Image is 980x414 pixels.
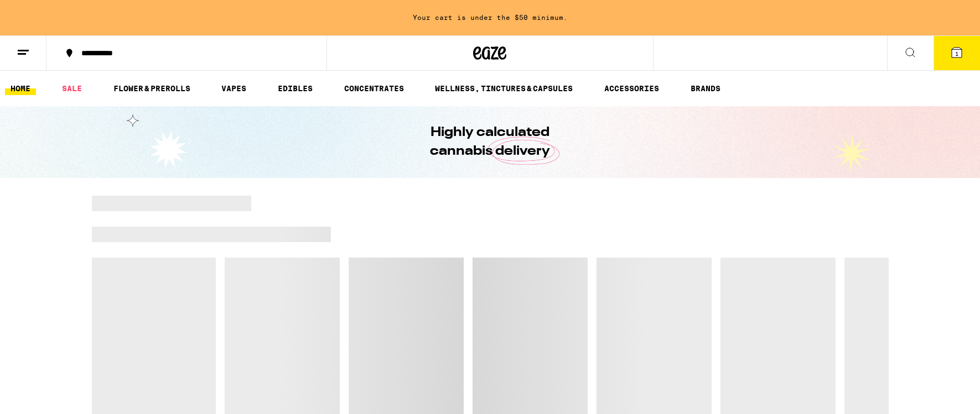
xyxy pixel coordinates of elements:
[934,36,980,70] button: 1
[685,82,726,95] button: BRANDS
[108,82,196,95] a: FLOWER & PREROLLS
[599,82,665,95] a: ACCESSORIES
[399,123,582,161] h1: Highly calculated cannabis delivery
[955,50,958,57] span: 1
[429,82,578,95] a: WELLNESS, TINCTURES & CAPSULES
[272,82,318,95] a: EDIBLES
[5,82,36,95] a: HOME
[339,82,409,95] a: CONCENTRATES
[216,82,252,95] a: VAPES
[56,82,87,95] a: SALE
